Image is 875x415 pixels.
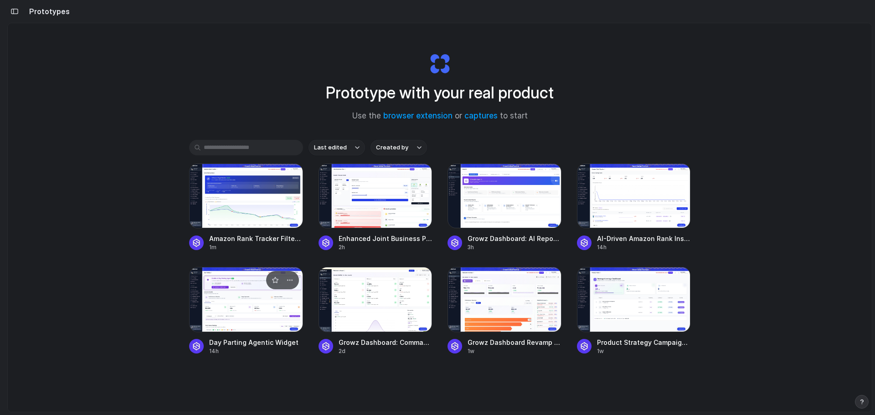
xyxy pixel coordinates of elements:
a: Amazon Rank Tracker Filters & Layout OptimizationAmazon Rank Tracker Filters & Layout Optimization1m [189,164,303,251]
span: AI-Driven Amazon Rank Insights [597,234,691,243]
div: 1w [597,347,691,355]
a: Growz Dashboard Revamp with shadcn-uiGrowz Dashboard Revamp with shadcn-ui1w [448,267,561,355]
a: Product Strategy Campaign OverviewProduct Strategy Campaign Overview1w [577,267,691,355]
a: Day Parting Agentic WidgetDay Parting Agentic Widget14h [189,267,303,355]
span: Growz Dashboard Revamp with shadcn-ui [468,338,561,347]
span: Use the or to start [352,110,528,122]
button: Last edited [309,140,365,155]
button: Created by [371,140,427,155]
h2: Prototypes [26,6,70,17]
a: AI-Driven Amazon Rank InsightsAI-Driven Amazon Rank Insights14h [577,164,691,251]
a: Enhanced Joint Business Plan UIEnhanced Joint Business Plan UI2h [319,164,432,251]
div: 1m [209,243,303,251]
span: Growz Dashboard: Command Bar Feature [339,338,432,347]
div: 1w [468,347,561,355]
a: captures [464,111,498,120]
div: 14h [209,347,303,355]
span: Amazon Rank Tracker Filters & Layout Optimization [209,234,303,243]
div: 14h [597,243,691,251]
div: 3h [468,243,561,251]
span: Day Parting Agentic Widget [209,338,303,347]
span: Created by [376,143,408,152]
a: Growz Dashboard: Command Bar FeatureGrowz Dashboard: Command Bar Feature2d [319,267,432,355]
div: 2h [339,243,432,251]
span: Last edited [314,143,347,152]
span: Growz Dashboard: AI Report & Alerts Section [468,234,561,243]
span: Enhanced Joint Business Plan UI [339,234,432,243]
div: 2d [339,347,432,355]
a: browser extension [383,111,453,120]
span: Product Strategy Campaign Overview [597,338,691,347]
h1: Prototype with your real product [326,81,554,105]
a: Growz Dashboard: AI Report & Alerts SectionGrowz Dashboard: AI Report & Alerts Section3h [448,164,561,251]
